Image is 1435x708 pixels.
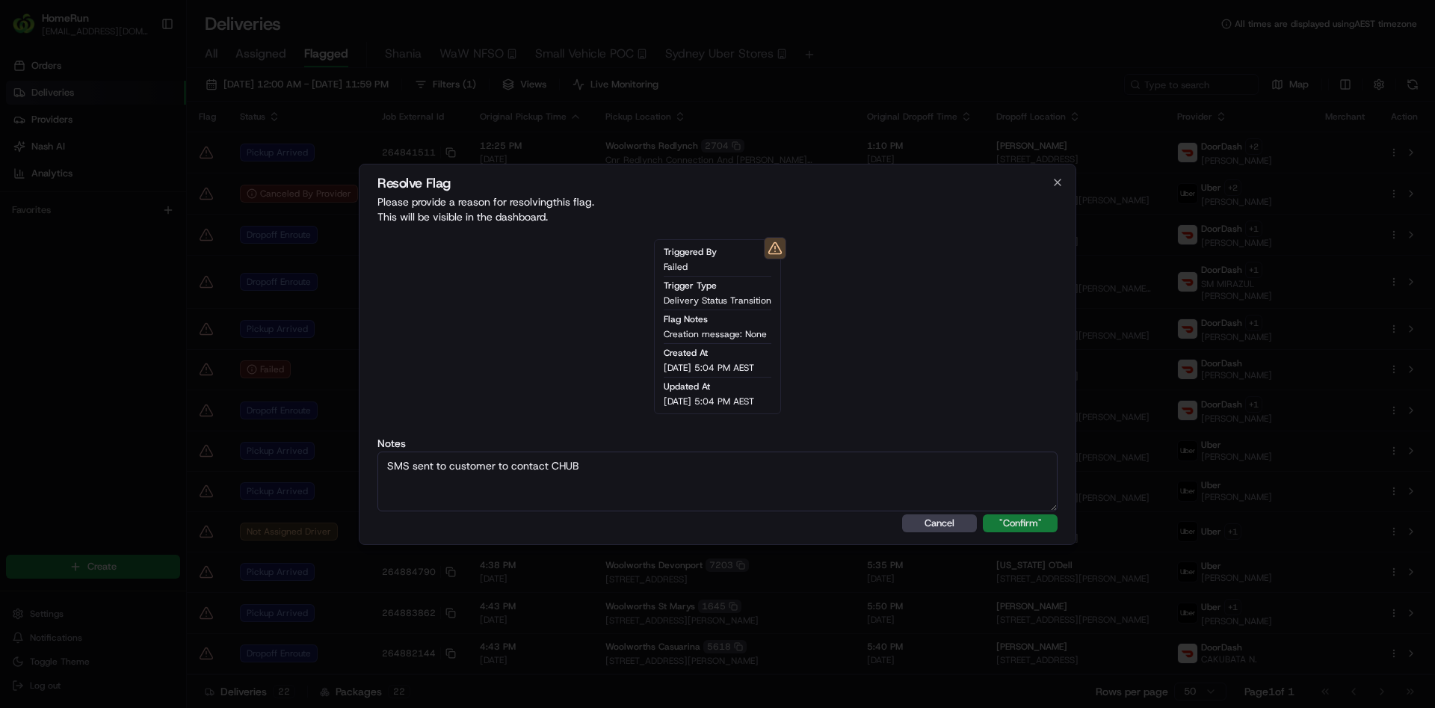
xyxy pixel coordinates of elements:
span: Failed [664,261,688,273]
textarea: SMS sent to customer to contact CHUB [377,452,1058,511]
span: [DATE] 5:04 PM AEST [664,362,754,374]
h2: Resolve Flag [377,176,1058,190]
span: Delivery Status Transition [664,295,771,307]
span: Flag Notes [664,313,708,325]
span: [DATE] 5:04 PM AEST [664,395,754,407]
button: Cancel [902,514,977,532]
label: Notes [377,438,1058,449]
span: Trigger Type [664,280,717,292]
span: Updated At [664,381,710,393]
span: Triggered By [664,246,717,258]
span: Creation message: None [664,328,767,340]
button: "Confirm" [983,514,1058,532]
p: Please provide a reason for resolving this flag . This will be visible in the dashboard. [377,194,1058,224]
span: Created At [664,347,708,359]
